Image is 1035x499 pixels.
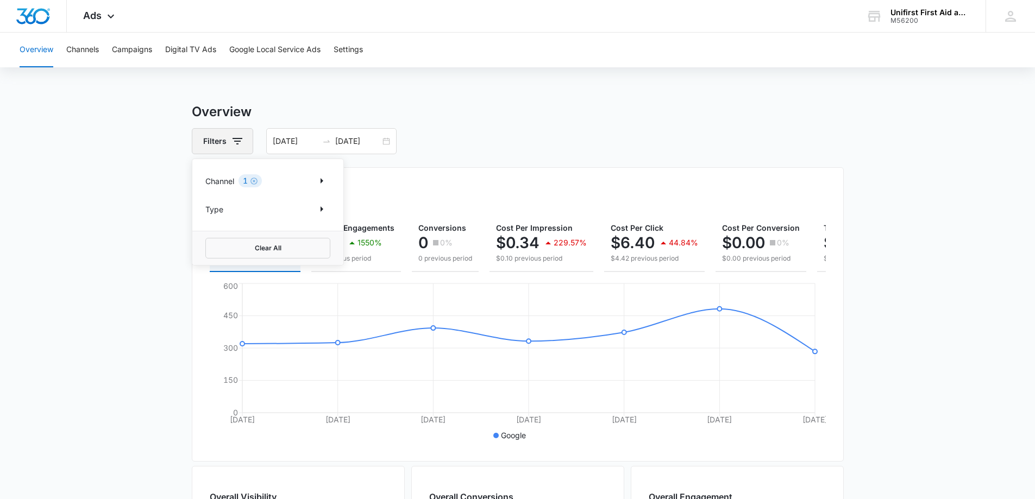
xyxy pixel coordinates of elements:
[418,254,472,263] p: 0 previous period
[318,254,394,263] p: 8 previous period
[223,311,238,320] tspan: 450
[722,234,765,251] p: $0.00
[802,415,827,424] tspan: [DATE]
[496,234,540,251] p: $0.34
[496,254,587,263] p: $0.10 previous period
[516,415,541,424] tspan: [DATE]
[501,429,526,441] p: Google
[335,135,380,147] input: End date
[611,223,663,232] span: Cost Per Click
[496,223,573,232] span: Cost Per Impression
[611,234,655,251] p: $6.40
[669,239,698,247] p: 44.84%
[707,415,732,424] tspan: [DATE]
[824,223,868,232] span: Total Spend
[890,17,970,24] div: account id
[192,128,253,154] button: Filters
[250,177,258,185] button: Clear
[192,102,844,122] h3: Overview
[318,223,394,232] span: Clicks/Engagements
[66,33,99,67] button: Channels
[205,204,223,215] p: Type
[313,200,330,218] button: Show Type filters
[313,172,330,190] button: Show Channel filters
[777,239,789,247] p: 0%
[223,281,238,290] tspan: 600
[824,254,936,263] p: $35.35 previous period
[165,33,216,67] button: Digital TV Ads
[83,10,102,21] span: Ads
[223,375,238,384] tspan: 150
[418,223,466,232] span: Conversions
[325,415,350,424] tspan: [DATE]
[112,33,152,67] button: Campaigns
[418,234,428,251] p: 0
[273,135,318,147] input: Start date
[722,254,800,263] p: $0.00 previous period
[611,254,698,263] p: $4.42 previous period
[890,8,970,17] div: account name
[334,33,363,67] button: Settings
[229,33,321,67] button: Google Local Service Ads
[20,33,53,67] button: Overview
[223,343,238,352] tspan: 300
[205,175,234,187] p: Channel
[554,239,587,247] p: 229.57%
[322,137,331,146] span: swap-right
[205,238,330,258] button: Clear All
[421,415,446,424] tspan: [DATE]
[611,415,636,424] tspan: [DATE]
[230,415,255,424] tspan: [DATE]
[824,234,887,251] p: $844.83
[440,239,453,247] p: 0%
[322,137,331,146] span: to
[239,174,262,187] div: 1
[722,223,800,232] span: Cost Per Conversion
[357,239,382,247] p: 1550%
[233,408,238,417] tspan: 0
